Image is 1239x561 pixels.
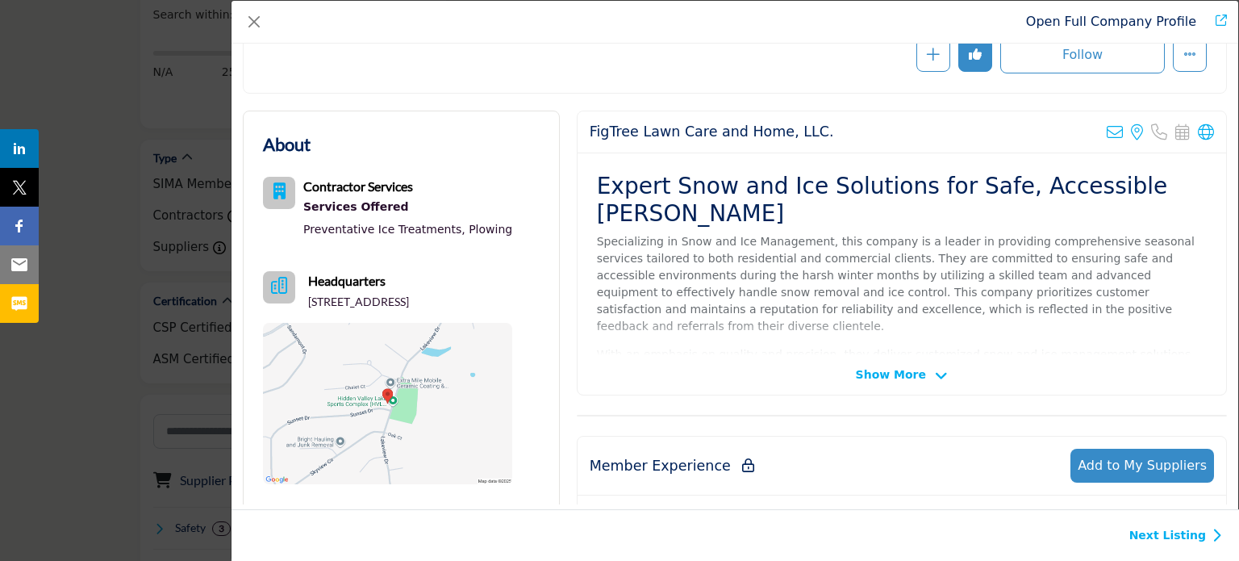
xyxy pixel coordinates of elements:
a: Plowing [469,223,512,236]
img: Location Map [263,323,512,484]
div: Services Offered refers to the specific products, assistance, or expertise a business provides to... [303,196,512,218]
button: Add to My Suppliers [1070,449,1214,483]
p: Specializing in Snow and Ice Management, this company is a leader in providing comprehensive seas... [597,233,1207,335]
a: Redirect to figtree-lawn-care-and-home-llc [1026,14,1196,29]
button: Close [243,10,265,33]
button: Category Icon [263,177,295,209]
p: [STREET_ADDRESS] [308,294,409,310]
b: Contractor Services [303,178,413,194]
h2: Expert Snow and Ice Solutions for Safe, Accessible [PERSON_NAME] [597,173,1207,227]
h2: About [263,131,311,157]
p: With an emphasis on quality and precision, they deliver customized snow and ice management soluti... [597,346,1207,448]
h2: FigTree Lawn Care and Home, LLC. [590,124,834,140]
span: Show More [856,366,926,383]
a: Preventative Ice Treatments, [303,223,465,236]
button: Headquarter icon [263,271,295,304]
button: Redirect to login page [916,38,950,72]
span: Add to My Suppliers [1078,458,1207,473]
b: Headquarters [308,271,386,291]
a: Contractor Services [303,181,413,194]
h2: Member Experience [590,458,754,475]
a: Redirect to figtree-lawn-care-and-home-llc [1204,12,1227,31]
a: Next Listing [1129,527,1222,544]
button: Redirect to login page [958,38,992,72]
button: More Options [1173,38,1207,72]
button: Follow [1000,36,1165,73]
a: Services Offered [303,196,512,218]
